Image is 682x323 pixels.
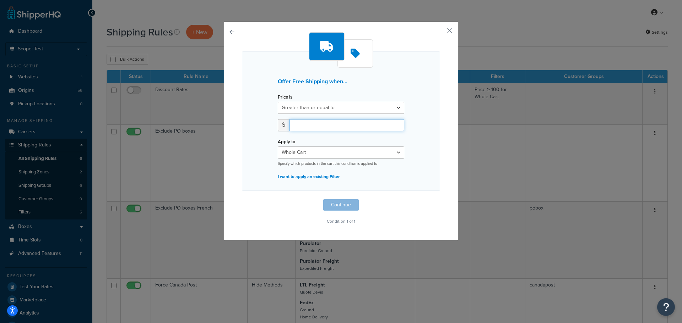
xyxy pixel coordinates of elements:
p: Condition 1 of 1 [242,216,440,226]
p: Specify which products in the cart this condition is applied to [278,161,404,166]
button: Open Resource Center [657,298,675,316]
label: Price is [278,94,292,100]
label: Apply to [278,139,295,144]
p: I want to apply an existing Filter [278,172,404,182]
h3: Offer Free Shipping when... [278,78,404,85]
